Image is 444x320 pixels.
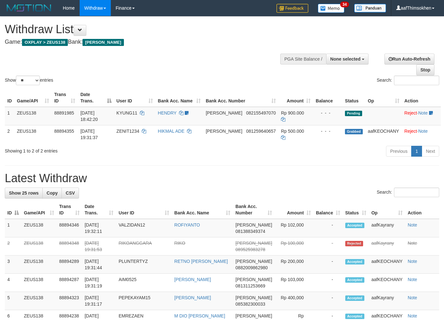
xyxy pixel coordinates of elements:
span: Show 25 rows [9,190,39,196]
span: 88891985 [54,110,74,115]
td: - [313,292,343,310]
td: ZEUS138 [21,292,57,310]
a: HIKMAL ADE [158,129,185,134]
a: RIKO [174,241,185,246]
td: 2 [5,237,21,256]
th: Game/API: activate to sort column ascending [14,89,52,107]
span: Accepted [345,295,364,301]
td: aafKEOCHANY [369,256,405,274]
span: Copy 081388349374 to clipboard [235,229,265,234]
span: 34 [340,2,349,7]
td: PEPEKAYAM15 [116,292,172,310]
a: RETNO [PERSON_NAME] [174,259,228,264]
span: Rejected [345,241,363,246]
td: aafKayrany [369,219,405,237]
a: Note [418,110,428,115]
td: [DATE] 19:31:53 [82,237,116,256]
td: ZEUS138 [21,219,57,237]
img: MOTION_logo.png [5,3,53,13]
a: Note [408,277,417,282]
th: Bank Acc. Number: activate to sort column ascending [233,201,275,219]
td: [DATE] 19:31:44 [82,256,116,274]
span: [PERSON_NAME] [235,241,272,246]
span: Accepted [345,223,364,228]
a: 1 [411,146,422,157]
td: · [402,125,441,143]
th: ID [5,89,14,107]
a: Stop [416,64,434,75]
span: Copy 082155497070 to clipboard [246,110,276,115]
img: Button%20Memo.svg [318,4,345,13]
span: None selected [330,56,361,62]
a: Note [408,241,417,246]
th: Status [342,89,365,107]
a: Copy [42,188,62,198]
label: Search: [377,76,439,85]
a: [PERSON_NAME] [174,295,211,300]
td: - [313,274,343,292]
div: Showing 1 to 2 of 2 entries [5,145,180,154]
th: Trans ID: activate to sort column ascending [57,201,82,219]
h1: Withdraw List [5,23,290,36]
td: [DATE] 19:32:11 [82,219,116,237]
a: Note [408,259,417,264]
div: - - - [316,128,340,134]
span: Copy 089525983278 to clipboard [235,247,265,252]
span: [PERSON_NAME] [235,313,272,318]
th: Date Trans.: activate to sort column descending [78,89,114,107]
input: Search: [394,76,439,85]
th: Bank Acc. Number: activate to sort column ascending [203,89,278,107]
th: Status: activate to sort column ascending [343,201,369,219]
span: Copy 0882009862980 to clipboard [235,265,268,270]
td: · [402,107,441,125]
a: Reject [405,110,417,115]
td: 5 [5,292,21,310]
a: Next [422,146,439,157]
th: Action [405,201,439,219]
span: [PERSON_NAME] [206,110,242,115]
td: aafKayrany [369,292,405,310]
td: 88894323 [57,292,82,310]
td: 1 [5,219,21,237]
td: Rp 102,000 [275,219,313,237]
span: Accepted [345,277,364,283]
a: Note [408,313,417,318]
td: 4 [5,274,21,292]
a: Note [408,295,417,300]
span: KYUNG11 [117,110,137,115]
th: User ID: activate to sort column ascending [116,201,172,219]
span: [PERSON_NAME] [206,129,242,134]
a: [PERSON_NAME] [174,277,211,282]
td: - [313,256,343,274]
span: [PERSON_NAME] [235,259,272,264]
th: Amount: activate to sort column ascending [278,89,313,107]
a: ROFIYANTO [174,222,200,227]
th: Trans ID: activate to sort column ascending [52,89,78,107]
span: [DATE] 18:42:20 [80,110,98,122]
td: Rp 100,000 [275,237,313,256]
th: ID: activate to sort column descending [5,201,21,219]
span: CSV [66,190,75,196]
th: Game/API: activate to sort column ascending [21,201,57,219]
img: Feedback.jpg [276,4,308,13]
td: AIM0525 [116,274,172,292]
td: 88894346 [57,219,82,237]
td: 88894287 [57,274,82,292]
a: Run Auto-Refresh [384,54,434,64]
td: [DATE] 19:31:19 [82,274,116,292]
th: Amount: activate to sort column ascending [275,201,313,219]
a: HENDRY [158,110,177,115]
img: panduan.png [354,4,386,12]
td: - [313,237,343,256]
td: 88894348 [57,237,82,256]
a: CSV [61,188,79,198]
span: [PERSON_NAME] [82,39,124,46]
span: Accepted [345,314,364,319]
td: aafKEOCHANY [365,125,402,143]
td: ZEUS138 [21,237,57,256]
div: - - - [316,110,340,116]
td: Rp 400,000 [275,292,313,310]
th: Action [402,89,441,107]
span: ZENIT1234 [117,129,140,134]
span: [DATE] 19:31:37 [80,129,98,140]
